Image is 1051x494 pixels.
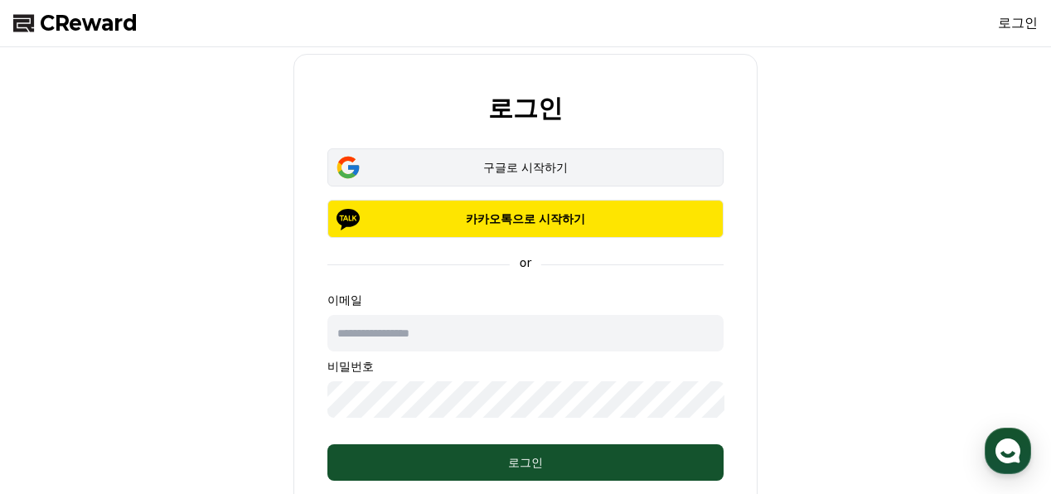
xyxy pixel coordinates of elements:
a: CReward [13,10,138,36]
span: 설정 [256,381,276,395]
button: 로그인 [327,444,724,481]
a: 설정 [214,356,318,398]
a: 대화 [109,356,214,398]
p: 이메일 [327,292,724,308]
p: 비밀번호 [327,358,724,375]
p: 카카오톡으로 시작하기 [351,211,700,227]
span: 홈 [52,381,62,395]
a: 홈 [5,356,109,398]
p: or [510,254,541,271]
div: 구글로 시작하기 [351,159,700,176]
h2: 로그인 [488,94,563,122]
button: 카카오톡으로 시작하기 [327,200,724,238]
span: CReward [40,10,138,36]
button: 구글로 시작하기 [327,148,724,186]
a: 로그인 [998,13,1038,33]
span: 대화 [152,382,172,395]
div: 로그인 [361,454,690,471]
